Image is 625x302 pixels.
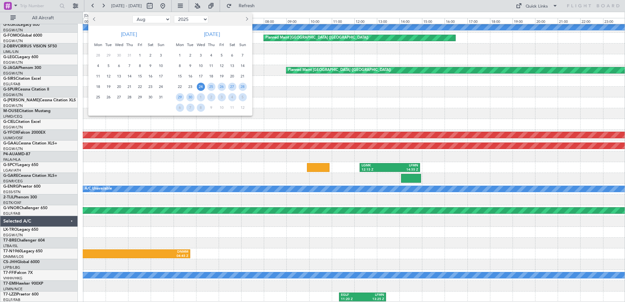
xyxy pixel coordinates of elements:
div: 24-8-2025 [156,81,166,92]
div: 28-7-2025 [93,50,103,60]
div: Sat [145,40,156,50]
div: 8-10-2025 [195,102,206,113]
div: 9-9-2025 [185,60,195,71]
div: 22-8-2025 [135,81,145,92]
div: 5-8-2025 [103,60,114,71]
div: Sun [237,40,248,50]
div: 29-8-2025 [135,92,145,102]
div: 7-10-2025 [185,102,195,113]
div: 6-8-2025 [114,60,124,71]
div: 4-10-2025 [227,92,237,102]
span: 15 [176,72,184,80]
div: 11-9-2025 [206,60,216,71]
button: Previous month [91,14,98,25]
div: 21-9-2025 [237,71,248,81]
div: 14-8-2025 [124,71,135,81]
div: 10-8-2025 [156,60,166,71]
span: 30 [146,93,155,101]
span: 14 [126,72,134,80]
div: 11-8-2025 [93,71,103,81]
span: 23 [186,83,194,91]
div: 16-8-2025 [145,71,156,81]
span: 29 [105,51,113,59]
div: Tue [103,40,114,50]
div: 16-9-2025 [185,71,195,81]
span: 26 [105,93,113,101]
div: 2-8-2025 [145,50,156,60]
div: 7-9-2025 [237,50,248,60]
div: Mon [93,40,103,50]
div: 30-8-2025 [145,92,156,102]
select: Select year [174,15,208,23]
span: 15 [136,72,144,80]
span: 18 [207,72,215,80]
div: Fri [135,40,145,50]
div: 10-10-2025 [216,102,227,113]
div: 5-9-2025 [216,50,227,60]
div: 1-9-2025 [175,50,185,60]
span: 29 [176,93,184,101]
span: 16 [146,72,155,80]
span: 30 [186,93,194,101]
span: 17 [197,72,205,80]
div: 20-8-2025 [114,81,124,92]
span: 25 [94,93,102,101]
div: 3-9-2025 [195,50,206,60]
span: 23 [146,83,155,91]
span: 8 [136,62,144,70]
div: 8-8-2025 [135,60,145,71]
div: Fri [216,40,227,50]
div: 4-8-2025 [93,60,103,71]
span: 6 [176,104,184,112]
div: Sat [227,40,237,50]
div: 27-9-2025 [227,81,237,92]
span: 4 [94,62,102,70]
div: 26-8-2025 [103,92,114,102]
div: 4-9-2025 [206,50,216,60]
div: 21-8-2025 [124,81,135,92]
span: 28 [94,51,102,59]
span: 6 [228,51,236,59]
div: 20-9-2025 [227,71,237,81]
span: 21 [239,72,247,80]
span: 2 [207,93,215,101]
div: Wed [195,40,206,50]
div: 12-9-2025 [216,60,227,71]
span: 3 [197,51,205,59]
span: 14 [239,62,247,70]
div: 23-9-2025 [185,81,195,92]
span: 17 [157,72,165,80]
div: 6-10-2025 [175,102,185,113]
span: 12 [239,104,247,112]
div: 7-8-2025 [124,60,135,71]
div: 23-8-2025 [145,81,156,92]
span: 25 [207,83,215,91]
div: Thu [124,40,135,50]
span: 9 [146,62,155,70]
div: 19-9-2025 [216,71,227,81]
div: 22-9-2025 [175,81,185,92]
span: 9 [207,104,215,112]
span: 3 [157,51,165,59]
div: Sun [156,40,166,50]
div: 15-9-2025 [175,71,185,81]
span: 1 [197,93,205,101]
span: 27 [228,83,236,91]
span: 4 [228,93,236,101]
div: 13-8-2025 [114,71,124,81]
span: 24 [197,83,205,91]
span: 5 [105,62,113,70]
span: 12 [105,72,113,80]
span: 1 [176,51,184,59]
span: 5 [239,93,247,101]
span: 26 [218,83,226,91]
span: 29 [136,93,144,101]
div: 9-8-2025 [145,60,156,71]
span: 24 [157,83,165,91]
div: 1-8-2025 [135,50,145,60]
div: 2-9-2025 [185,50,195,60]
div: 15-8-2025 [135,71,145,81]
span: 30 [115,51,123,59]
span: 22 [176,83,184,91]
span: 3 [218,93,226,101]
